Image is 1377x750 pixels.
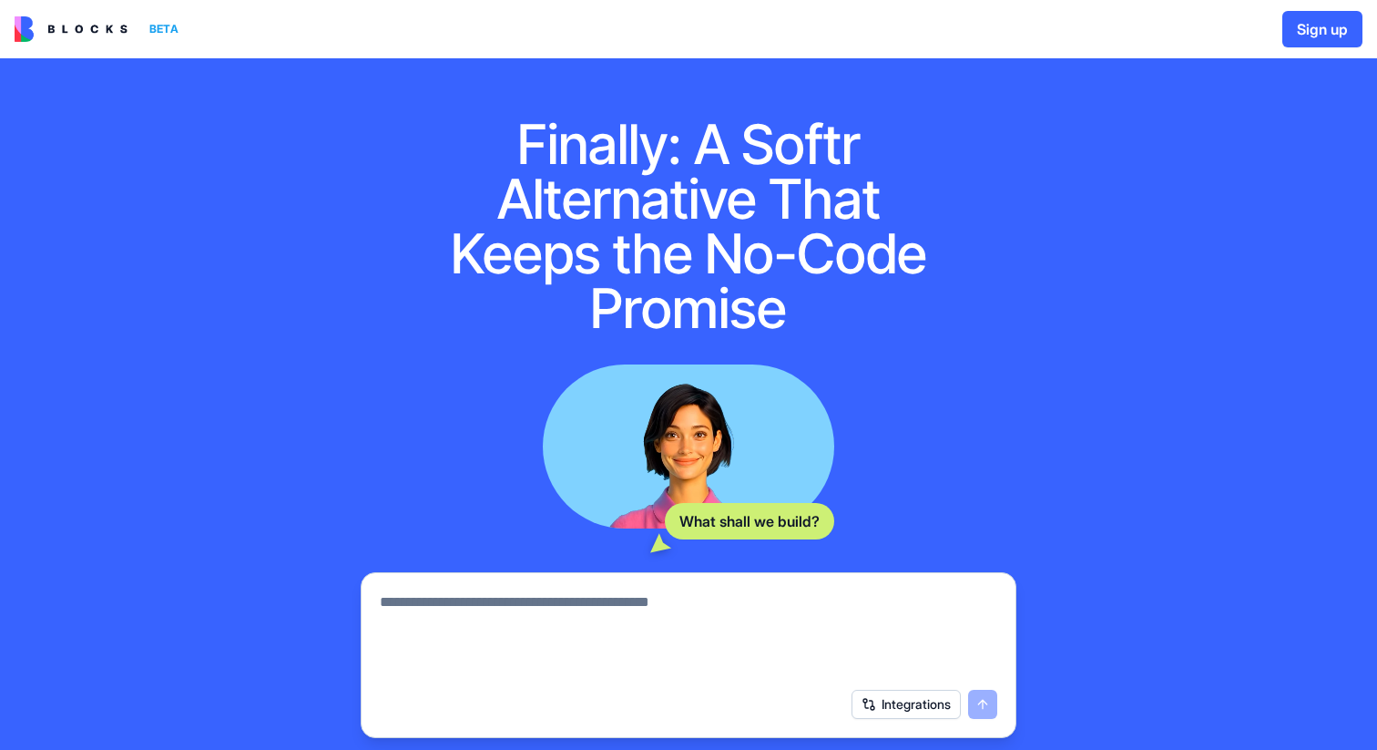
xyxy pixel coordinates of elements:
[852,690,961,719] button: Integrations
[15,16,127,42] img: logo
[665,503,834,539] div: What shall we build?
[142,16,186,42] div: BETA
[1282,11,1362,47] button: Sign up
[15,16,186,42] a: BETA
[426,117,951,335] h1: Finally: A Softr Alternative That Keeps the No-Code Promise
